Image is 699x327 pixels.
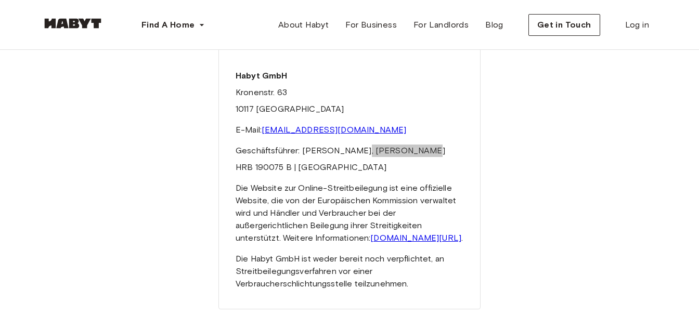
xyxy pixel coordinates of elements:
[236,124,463,136] p: E-Mail:
[537,19,591,31] span: Get in Touch
[236,145,463,157] p: Geschäftsführer: [PERSON_NAME], [PERSON_NAME]
[345,19,397,31] span: For Business
[370,233,461,243] a: [DOMAIN_NAME][URL]
[42,18,104,29] img: Habyt
[141,19,195,31] span: Find A Home
[133,15,213,35] button: Find A Home
[236,71,288,81] strong: Habyt GmbH
[485,19,503,31] span: Blog
[236,182,463,244] p: Die Website zur Online-Streitbeilegung ist eine offizielle Website, die von der Europäischen Komm...
[236,161,463,174] p: HRB 190075 B | [GEOGRAPHIC_DATA]
[477,15,512,35] a: Blog
[413,19,469,31] span: For Landlords
[236,103,463,115] p: 10117 [GEOGRAPHIC_DATA]
[337,15,405,35] a: For Business
[625,19,649,31] span: Log in
[528,14,600,36] button: Get in Touch
[405,15,477,35] a: For Landlords
[278,19,329,31] span: About Habyt
[262,125,406,135] a: [EMAIL_ADDRESS][DOMAIN_NAME]
[617,15,657,35] a: Log in
[236,86,463,99] p: Kronenstr. 63
[236,253,463,290] p: Die Habyt GmbH ist weder bereit noch verpflichtet, an Streitbeilegungsverfahren vor einer Verbrau...
[270,15,337,35] a: About Habyt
